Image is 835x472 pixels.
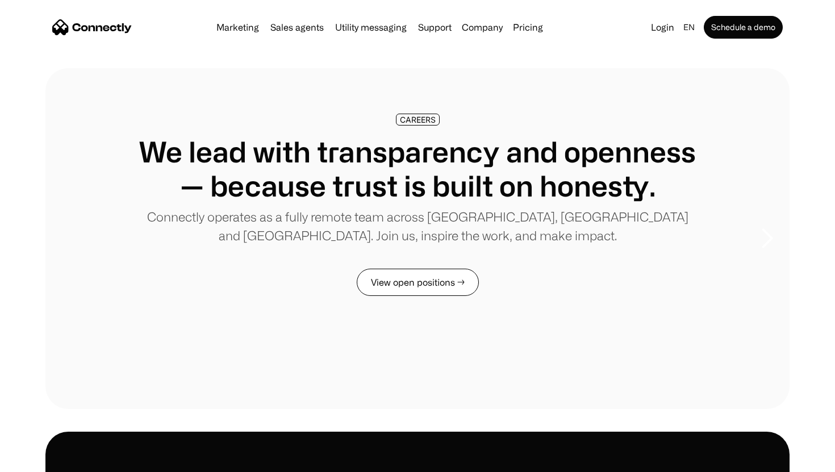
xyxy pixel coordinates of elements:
[45,68,790,409] div: carousel
[508,23,548,32] a: Pricing
[357,269,479,296] a: View open positions →
[45,68,790,409] div: 1 of 8
[52,19,132,36] a: home
[331,23,411,32] a: Utility messaging
[744,182,790,295] div: next slide
[136,135,699,203] h1: We lead with transparency and openness — because trust is built on honesty.
[414,23,456,32] a: Support
[266,23,328,32] a: Sales agents
[136,207,699,245] p: Connectly operates as a fully remote team across [GEOGRAPHIC_DATA], [GEOGRAPHIC_DATA] and [GEOGRA...
[679,19,702,35] div: en
[704,16,783,39] a: Schedule a demo
[400,115,436,124] div: CAREERS
[458,19,506,35] div: Company
[683,19,695,35] div: en
[646,19,679,35] a: Login
[11,451,68,468] aside: Language selected: English
[212,23,264,32] a: Marketing
[23,452,68,468] ul: Language list
[462,19,503,35] div: Company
